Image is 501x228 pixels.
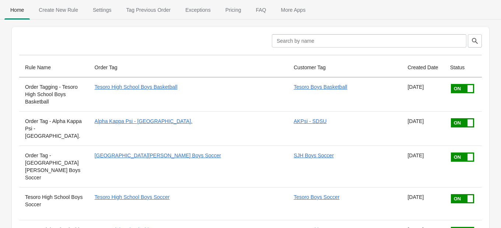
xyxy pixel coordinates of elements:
[95,194,170,200] a: Tesoro High School Boys Soccer
[402,77,444,111] td: [DATE]
[402,187,444,220] td: [DATE]
[402,58,444,77] th: Created Date
[95,118,193,124] a: Alpha Kappa Psi - [GEOGRAPHIC_DATA].
[250,3,272,17] span: FAQ
[19,145,89,187] th: Order Tag - [GEOGRAPHIC_DATA][PERSON_NAME] Boys Soccer
[288,58,402,77] th: Customer Tag
[4,3,30,17] span: Home
[95,152,221,158] a: [GEOGRAPHIC_DATA][PERSON_NAME] Boys Soccer
[294,84,347,90] a: Tesoro Boys Basketball
[31,0,85,20] button: Create_New_Rule
[272,34,466,48] input: Search by name
[402,111,444,145] td: [DATE]
[19,77,89,111] th: Order Tagging - Tesoro High School Boys Basketball
[19,187,89,220] th: Tesoro High School Boys Soccer
[402,145,444,187] td: [DATE]
[444,58,481,77] th: Status
[220,3,247,17] span: Pricing
[19,58,89,77] th: Rule Name
[33,3,84,17] span: Create New Rule
[120,3,177,17] span: Tag Previous Order
[3,0,31,20] button: Home
[294,118,326,124] a: AKPsi - SDSU
[87,3,118,17] span: Settings
[294,152,334,158] a: SJH Boys Soccer
[85,0,119,20] button: Settings
[95,84,178,90] a: Tesoro High School Boys Basketball
[89,58,288,77] th: Order Tag
[19,111,89,145] th: Order Tag - Alpha Kappa Psi - [GEOGRAPHIC_DATA].
[275,3,311,17] span: More Apps
[179,3,216,17] span: Exceptions
[294,194,340,200] a: Tesoro Boys Soccer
